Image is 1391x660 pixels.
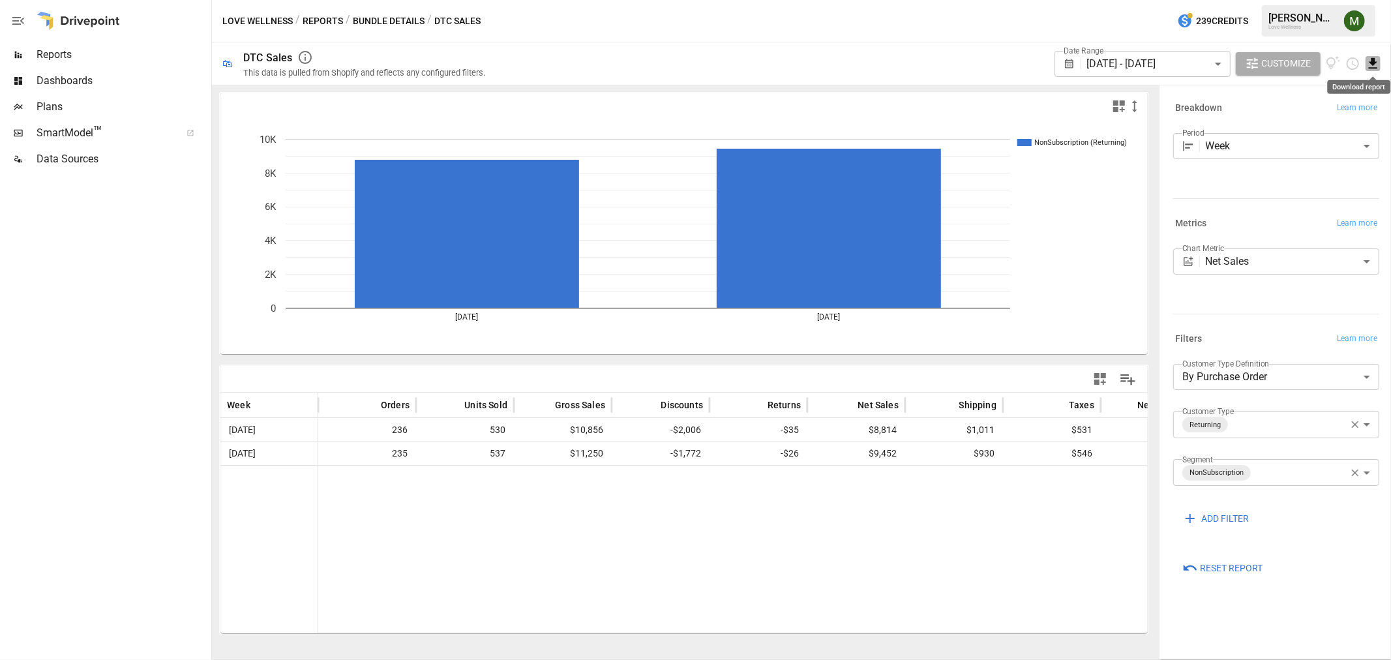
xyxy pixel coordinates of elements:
[488,442,507,465] span: 537
[779,442,801,465] span: -$26
[1184,465,1249,480] span: NonSubscription
[748,396,766,414] button: Sort
[37,73,209,89] span: Dashboards
[568,419,605,442] span: $10,856
[1182,358,1270,369] label: Customer Type Definition
[1049,396,1068,414] button: Sort
[555,398,605,412] span: Gross Sales
[1182,127,1204,138] label: Period
[1236,52,1321,76] button: Customize
[303,13,343,29] button: Reports
[222,57,233,70] div: 🛍
[1344,10,1365,31] img: Meredith Lacasse
[867,442,899,465] span: $9,452
[390,419,410,442] span: 236
[260,134,277,145] text: 10K
[779,419,801,442] span: -$35
[37,125,172,141] span: SmartModel
[1069,442,1094,465] span: $546
[838,396,856,414] button: Sort
[1172,9,1253,33] button: 239Credits
[243,52,292,64] div: DTC Sales
[568,442,605,465] span: $11,250
[1184,417,1226,432] span: Returning
[464,398,507,412] span: Units Sold
[668,442,703,465] span: -$1,772
[227,419,258,442] span: [DATE]
[867,419,899,442] span: $8,814
[1086,51,1230,77] div: [DATE] - [DATE]
[1175,217,1207,231] h6: Metrics
[427,13,432,29] div: /
[456,312,479,322] text: [DATE]
[965,419,996,442] span: $1,011
[661,398,703,412] span: Discounts
[346,13,350,29] div: /
[858,398,899,412] span: Net Sales
[1034,138,1127,147] text: NonSubscription (Returning)
[37,99,209,115] span: Plans
[227,398,250,412] span: Week
[1173,364,1379,390] div: By Purchase Order
[1201,511,1249,527] span: ADD FILTER
[37,47,209,63] span: Reports
[1337,217,1377,230] span: Learn more
[295,13,300,29] div: /
[1206,133,1379,159] div: Week
[381,398,410,412] span: Orders
[1268,12,1336,24] div: [PERSON_NAME]
[265,235,277,247] text: 4K
[37,151,209,167] span: Data Sources
[353,13,425,29] button: Bundle Details
[1175,332,1203,346] h6: Filters
[222,13,293,29] button: Love Wellness
[1196,13,1248,29] span: 239 Credits
[1113,365,1143,394] button: Manage Columns
[1182,406,1234,417] label: Customer Type
[1064,45,1104,56] label: Date Range
[1182,454,1213,465] label: Segment
[1268,24,1336,30] div: Love Wellness
[1337,333,1377,346] span: Learn more
[1326,52,1341,76] button: View documentation
[265,269,277,280] text: 2K
[1206,248,1379,275] div: Net Sales
[1182,243,1225,254] label: Chart Metric
[641,396,659,414] button: Sort
[271,303,276,314] text: 0
[1118,396,1136,414] button: Sort
[1069,419,1094,442] span: $531
[390,442,410,465] span: 235
[1262,55,1311,72] span: Customize
[535,396,554,414] button: Sort
[1200,560,1263,577] span: Reset Report
[1137,398,1192,412] span: Net Revenue
[265,201,277,213] text: 6K
[1345,56,1360,71] button: Schedule report
[940,396,958,414] button: Sort
[252,396,270,414] button: Sort
[1173,507,1258,530] button: ADD FILTER
[768,398,801,412] span: Returns
[1069,398,1094,412] span: Taxes
[1366,56,1381,71] button: Download report
[1173,556,1272,580] button: Reset Report
[361,396,380,414] button: Sort
[220,119,1149,354] svg: A chart.
[227,442,258,465] span: [DATE]
[668,419,703,442] span: -$2,006
[959,398,996,412] span: Shipping
[488,419,507,442] span: 530
[445,396,463,414] button: Sort
[93,123,102,140] span: ™
[1336,3,1373,39] button: Meredith Lacasse
[1175,101,1222,115] h6: Breakdown
[1328,80,1391,94] div: Download report
[818,312,841,322] text: [DATE]
[972,442,996,465] span: $930
[1337,102,1377,115] span: Learn more
[265,168,277,179] text: 8K
[243,68,485,78] div: This data is pulled from Shopify and reflects any configured filters.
